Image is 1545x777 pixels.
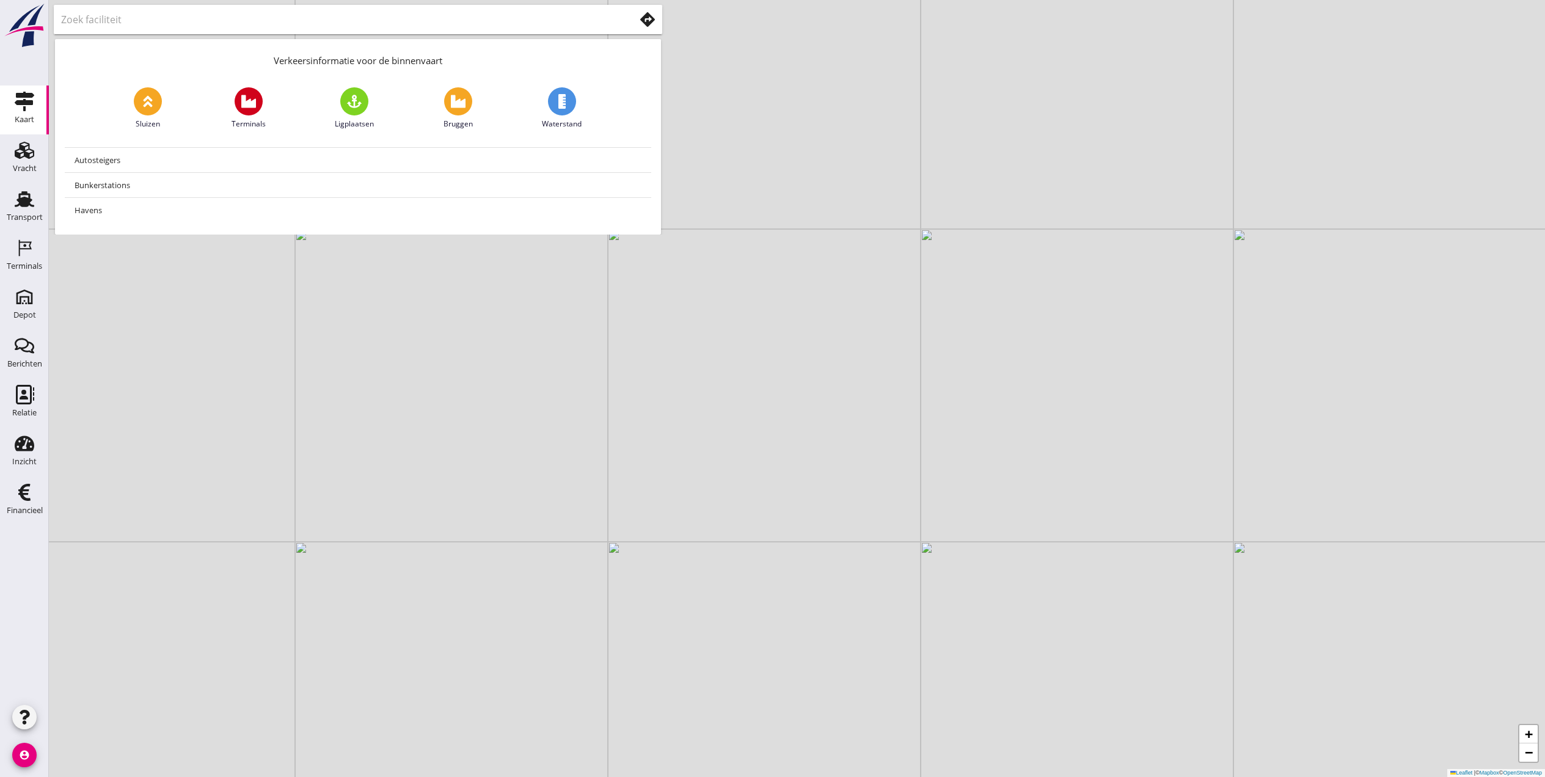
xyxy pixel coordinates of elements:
[61,10,618,29] input: Zoek faciliteit
[13,164,37,172] div: Vracht
[232,119,266,129] span: Terminals
[1447,769,1545,777] div: © ©
[75,153,641,167] div: Autosteigers
[1480,770,1499,776] a: Mapbox
[1450,770,1472,776] a: Leaflet
[136,119,160,129] span: Sluizen
[7,262,42,270] div: Terminals
[75,203,641,217] div: Havens
[7,213,43,221] div: Transport
[12,743,37,767] i: account_circle
[1474,770,1475,776] span: |
[542,87,582,129] a: Waterstand
[232,87,266,129] a: Terminals
[542,119,582,129] span: Waterstand
[444,119,473,129] span: Bruggen
[1525,745,1533,760] span: −
[1503,770,1542,776] a: OpenStreetMap
[335,119,374,129] span: Ligplaatsen
[1519,725,1538,743] a: Zoom in
[2,3,46,48] img: logo-small.a267ee39.svg
[1519,743,1538,762] a: Zoom out
[1525,726,1533,742] span: +
[134,87,162,129] a: Sluizen
[12,458,37,465] div: Inzicht
[12,409,37,417] div: Relatie
[55,39,661,78] div: Verkeersinformatie voor de binnenvaart
[75,178,641,192] div: Bunkerstations
[7,360,42,368] div: Berichten
[7,506,43,514] div: Financieel
[15,115,34,123] div: Kaart
[13,311,36,319] div: Depot
[444,87,473,129] a: Bruggen
[335,87,374,129] a: Ligplaatsen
